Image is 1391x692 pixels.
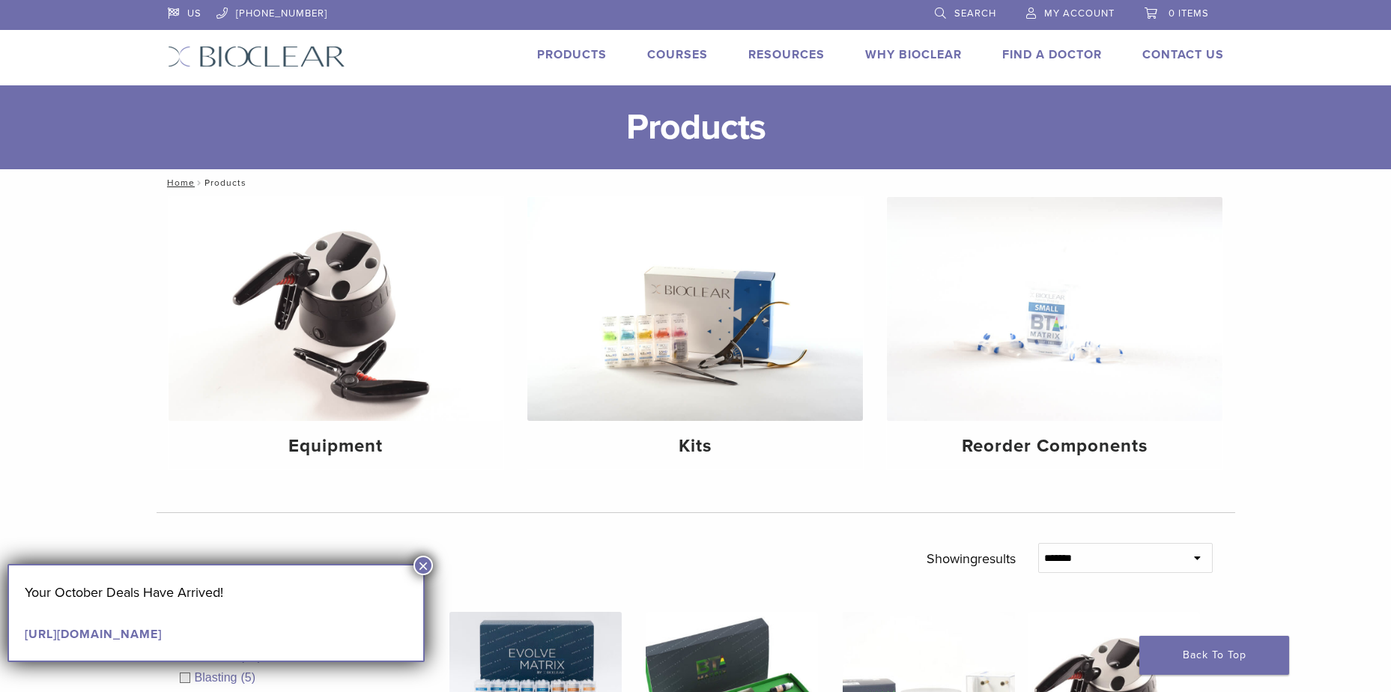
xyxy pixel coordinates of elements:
span: 0 items [1169,7,1209,19]
a: Reorder Components [887,197,1222,470]
span: (28) [240,650,261,663]
nav: Products [157,169,1235,196]
span: Anterior [195,650,240,663]
span: / [195,179,204,186]
a: Home [163,177,195,188]
span: Blasting [195,671,241,684]
a: Equipment [169,197,504,470]
h4: Reorder Components [899,433,1210,460]
p: Your October Deals Have Arrived! [25,581,407,604]
a: Back To Top [1139,636,1289,675]
h4: Kits [539,433,851,460]
p: Showing results [927,543,1016,574]
span: (5) [240,671,255,684]
img: Bioclear [168,46,345,67]
a: Products [537,47,607,62]
img: Kits [527,197,863,421]
a: Resources [748,47,825,62]
a: Find A Doctor [1002,47,1102,62]
img: Equipment [169,197,504,421]
img: Reorder Components [887,197,1222,421]
a: [URL][DOMAIN_NAME] [25,627,162,642]
a: Contact Us [1142,47,1224,62]
a: Why Bioclear [865,47,962,62]
a: Kits [527,197,863,470]
span: My Account [1044,7,1115,19]
a: Courses [647,47,708,62]
button: Close [413,556,433,575]
span: Search [954,7,996,19]
h4: Equipment [181,433,492,460]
